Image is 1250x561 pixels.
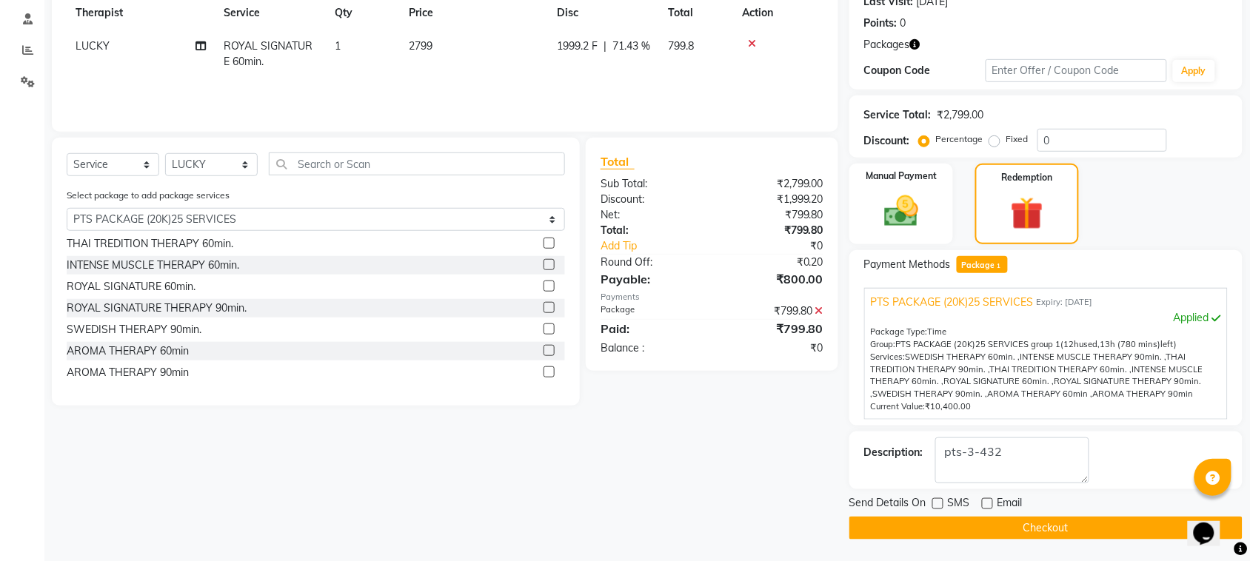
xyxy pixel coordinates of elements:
div: ₹1,999.20 [712,192,835,207]
span: AROMA THERAPY 90min [1093,389,1194,399]
label: Percentage [936,132,983,146]
div: ₹0 [732,238,835,254]
div: Paid: [589,320,712,337]
span: 1 [995,262,1003,271]
input: Enter Offer / Coupon Code [986,59,1167,82]
span: Packages [864,37,910,53]
span: | [604,38,606,54]
div: ₹799.80 [712,223,835,238]
img: _gift.svg [1000,193,1054,234]
div: ₹2,799.00 [937,107,984,123]
div: ₹799.80 [712,303,835,319]
div: ₹799.80 [712,320,835,337]
div: Service Total: [864,107,932,123]
span: 799.8 [668,39,694,53]
div: Payable: [589,270,712,288]
span: ROYAL SIGNATURE 60min. , [944,376,1055,386]
div: Total: [589,223,712,238]
span: 1999.2 F [557,38,598,54]
div: ₹800.00 [712,270,835,288]
span: Services: [871,352,906,362]
span: Total [601,154,635,169]
div: INTENSE MUSCLE THERAPY 60min. [67,258,239,273]
div: ₹0.20 [712,255,835,270]
span: PTS PACKAGE (20K)25 SERVICES group 1 [896,339,1061,349]
button: Apply [1173,60,1215,82]
label: Manual Payment [866,169,937,183]
div: 0 [900,16,906,31]
div: ₹799.80 [712,207,835,223]
div: Applied [871,310,1221,326]
span: (12h [1061,339,1080,349]
div: Discount: [864,133,910,149]
span: ROYAL SIGNATURE 60min. [224,39,312,68]
div: Points: [864,16,898,31]
div: Description: [864,445,923,460]
span: AROMA THERAPY 60min , [988,389,1093,399]
span: 13h (780 mins) [1100,339,1161,349]
div: Discount: [589,192,712,207]
span: SWEDISH THERAPY 60min. , [906,352,1020,362]
div: THAI TREDITION THERAPY 60min. [67,236,233,252]
label: Redemption [1002,171,1053,184]
span: LUCKY [76,39,110,53]
span: THAI TREDITION THERAPY 90min. , [871,352,1186,374]
span: 71.43 % [612,38,650,54]
span: INTENSE MUSCLE THERAPY 90min. , [1020,352,1166,362]
div: ROYAL SIGNATURE 60min. [67,279,195,295]
span: Group: [871,339,896,349]
span: Expiry: [DATE] [1037,296,1093,309]
span: Send Details On [849,495,926,514]
span: Current Value: [871,401,926,411]
span: used, left) [896,339,1177,349]
div: AROMA THERAPY 60min [67,343,189,359]
span: SMS [948,495,970,514]
label: Select package to add package services [67,189,230,202]
span: PTS PACKAGE (20K)25 SERVICES [871,295,1034,310]
input: Search or Scan [269,152,565,175]
div: ₹0 [712,340,835,356]
span: Package Type: [871,326,928,337]
div: Net: [589,207,712,223]
span: THAI TREDITION THERAPY 60min. , [990,364,1132,374]
span: Package [957,256,1008,273]
div: SWEDISH THERAPY 90min. [67,322,201,337]
div: Payments [601,291,823,303]
iframe: chat widget [1188,502,1235,546]
span: SWEDISH THERAPY 90min. , [873,389,988,399]
label: Fixed [1006,132,1029,146]
div: ₹2,799.00 [712,176,835,192]
div: Coupon Code [864,63,986,78]
a: Add Tip [589,238,732,254]
div: Round Off: [589,255,712,270]
div: Package [589,303,712,319]
div: Balance : [589,340,712,356]
div: Sub Total: [589,176,712,192]
div: AROMA THERAPY 90min [67,365,189,380]
div: ROYAL SIGNATURE THERAPY 90min. [67,300,247,316]
span: Payment Methods [864,257,951,272]
img: _cash.svg [874,192,929,231]
span: Time [928,326,947,337]
span: Email [997,495,1023,514]
button: Checkout [849,517,1243,540]
span: ₹10,400.00 [926,401,972,411]
span: 1 [335,39,341,53]
span: 2799 [409,39,432,53]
